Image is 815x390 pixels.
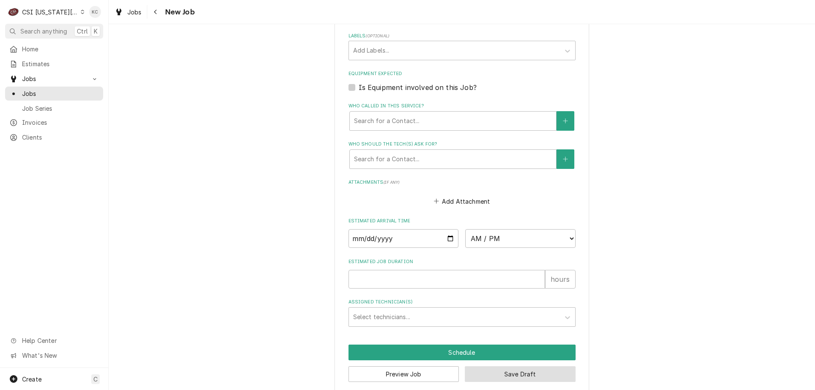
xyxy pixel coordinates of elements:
span: Job Series [22,104,99,113]
a: Job Series [5,101,103,115]
div: Attachments [348,179,576,207]
div: hours [545,270,576,289]
div: Estimated Job Duration [348,258,576,289]
label: Estimated Job Duration [348,258,576,265]
span: Clients [22,133,99,142]
label: Labels [348,33,576,39]
label: Who should the tech(s) ask for? [348,141,576,148]
span: Home [22,45,99,53]
span: K [94,27,98,36]
a: Jobs [5,87,103,101]
div: Equipment Expected [348,70,576,92]
button: Schedule [348,345,576,360]
span: Jobs [127,8,142,17]
button: Save Draft [465,366,576,382]
div: CSI Kansas City.'s Avatar [8,6,20,18]
a: Estimates [5,57,103,71]
div: KC [89,6,101,18]
a: Clients [5,130,103,144]
span: Search anything [20,27,67,36]
a: Go to Jobs [5,72,103,86]
label: Who called in this service? [348,103,576,109]
span: Jobs [22,74,86,83]
a: Jobs [111,5,145,19]
div: Button Group Row [348,360,576,382]
span: Jobs [22,89,99,98]
button: Search anythingCtrlK [5,24,103,39]
a: Invoices [5,115,103,129]
div: Kelly Christen's Avatar [89,6,101,18]
svg: Create New Contact [563,118,568,124]
input: Date [348,229,459,248]
label: Attachments [348,179,576,186]
span: Create [22,376,42,383]
div: Who called in this service? [348,103,576,130]
a: Go to Help Center [5,334,103,348]
button: Create New Contact [556,111,574,131]
svg: Create New Contact [563,156,568,162]
span: ( optional ) [365,34,389,38]
span: Estimates [22,59,99,68]
button: Create New Contact [556,149,574,169]
span: Invoices [22,118,99,127]
div: Labels [348,33,576,60]
span: Help Center [22,336,98,345]
span: ( if any ) [383,180,399,185]
button: Navigate back [149,5,163,19]
div: Button Group [348,345,576,382]
div: Button Group Row [348,345,576,360]
div: C [8,6,20,18]
div: CSI [US_STATE][GEOGRAPHIC_DATA]. [22,8,78,17]
button: Preview Job [348,366,459,382]
label: Equipment Expected [348,70,576,77]
span: C [93,375,98,384]
div: Who should the tech(s) ask for? [348,141,576,168]
span: What's New [22,351,98,360]
span: New Job [163,6,195,18]
label: Assigned Technician(s) [348,299,576,306]
a: Go to What's New [5,348,103,362]
button: Add Attachment [432,195,492,207]
label: Is Equipment involved on this Job? [359,82,477,93]
div: Assigned Technician(s) [348,299,576,326]
span: Ctrl [77,27,88,36]
select: Time Select [465,229,576,248]
label: Estimated Arrival Time [348,218,576,224]
div: Estimated Arrival Time [348,218,576,248]
a: Home [5,42,103,56]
